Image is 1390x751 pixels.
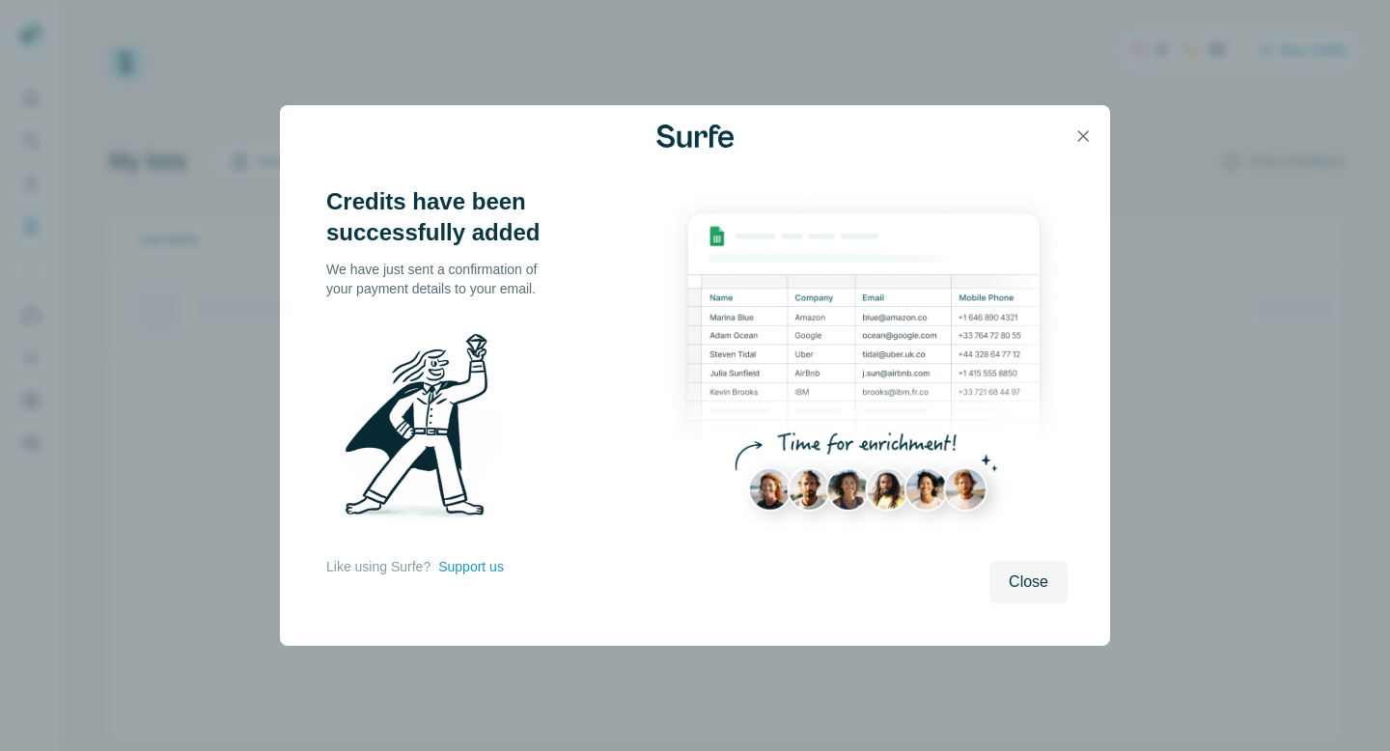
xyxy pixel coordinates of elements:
[1009,570,1048,594] span: Close
[438,557,504,576] button: Support us
[989,561,1068,603] button: Close
[326,186,558,248] h3: Credits have been successfully added
[660,186,1068,548] img: Enrichment Hub - Sheet Preview
[326,260,558,298] p: We have just sent a confirmation of your payment details to your email.
[656,125,734,148] img: Surfe Logo
[326,321,527,538] img: Surfe Illustration - Man holding diamond
[326,557,431,576] p: Like using Surfe?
